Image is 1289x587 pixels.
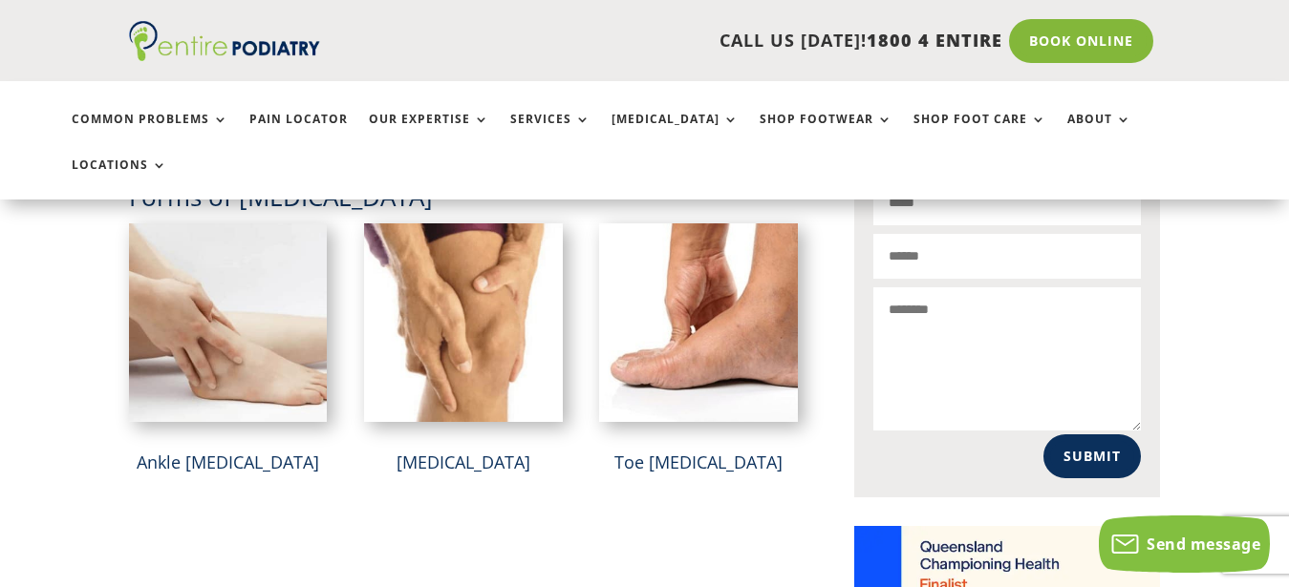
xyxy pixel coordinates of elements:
[397,451,530,473] a: [MEDICAL_DATA]
[363,29,1002,53] p: CALL US [DATE]!
[612,113,739,154] a: [MEDICAL_DATA]
[867,29,1002,52] span: 1800 4 ENTIRE
[1067,113,1131,154] a: About
[599,223,798,422] img: Toe Arthritis - Entire Podiatry Brisbane
[1147,534,1260,555] span: Send message
[129,46,320,65] a: Entire Podiatry
[129,223,328,422] img: Ankle Arthritis - Entire Podiatry Brisbane
[249,113,348,154] a: Pain Locator
[510,113,591,154] a: Services
[1009,19,1153,63] a: Book Online
[364,223,563,422] img: Knee Arthritis - Entire Podiatry Brisbane
[1099,515,1270,573] button: Send message
[72,158,167,199] a: Locations
[1043,434,1141,478] button: Submit
[129,179,798,223] h2: Forms of [MEDICAL_DATA]
[72,113,228,154] a: Common Problems
[913,113,1046,154] a: Shop Foot Care
[369,113,489,154] a: Our Expertise
[760,113,892,154] a: Shop Footwear
[614,451,783,473] span: Toe [MEDICAL_DATA]
[129,21,320,61] img: logo (1)
[137,451,319,473] a: Ankle [MEDICAL_DATA]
